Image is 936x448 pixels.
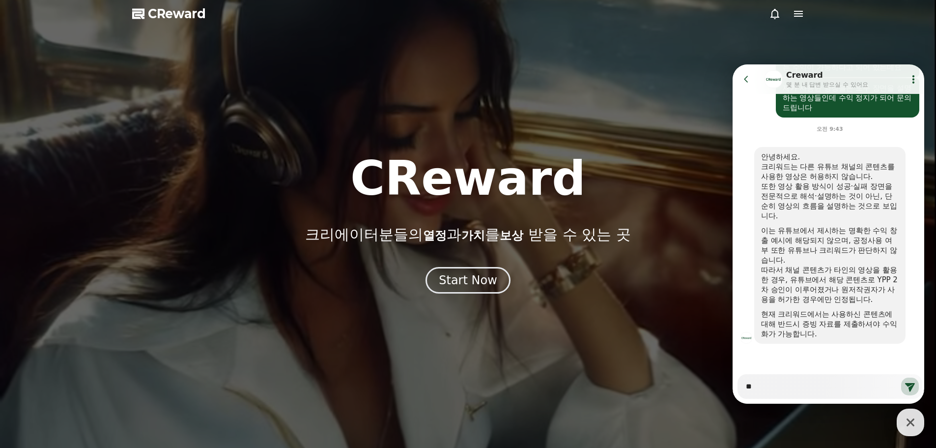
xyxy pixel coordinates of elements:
[425,277,511,286] a: Start Now
[500,229,523,242] span: 보상
[439,272,497,288] div: Start Now
[423,229,447,242] span: 열정
[132,6,206,22] a: CReward
[148,6,206,22] span: CReward
[425,267,511,294] button: Start Now
[350,155,586,202] h1: CReward
[461,229,485,242] span: 가치
[733,64,924,404] iframe: Channel chat
[305,226,630,243] p: 크리에이터분들의 과 를 받을 수 있는 곳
